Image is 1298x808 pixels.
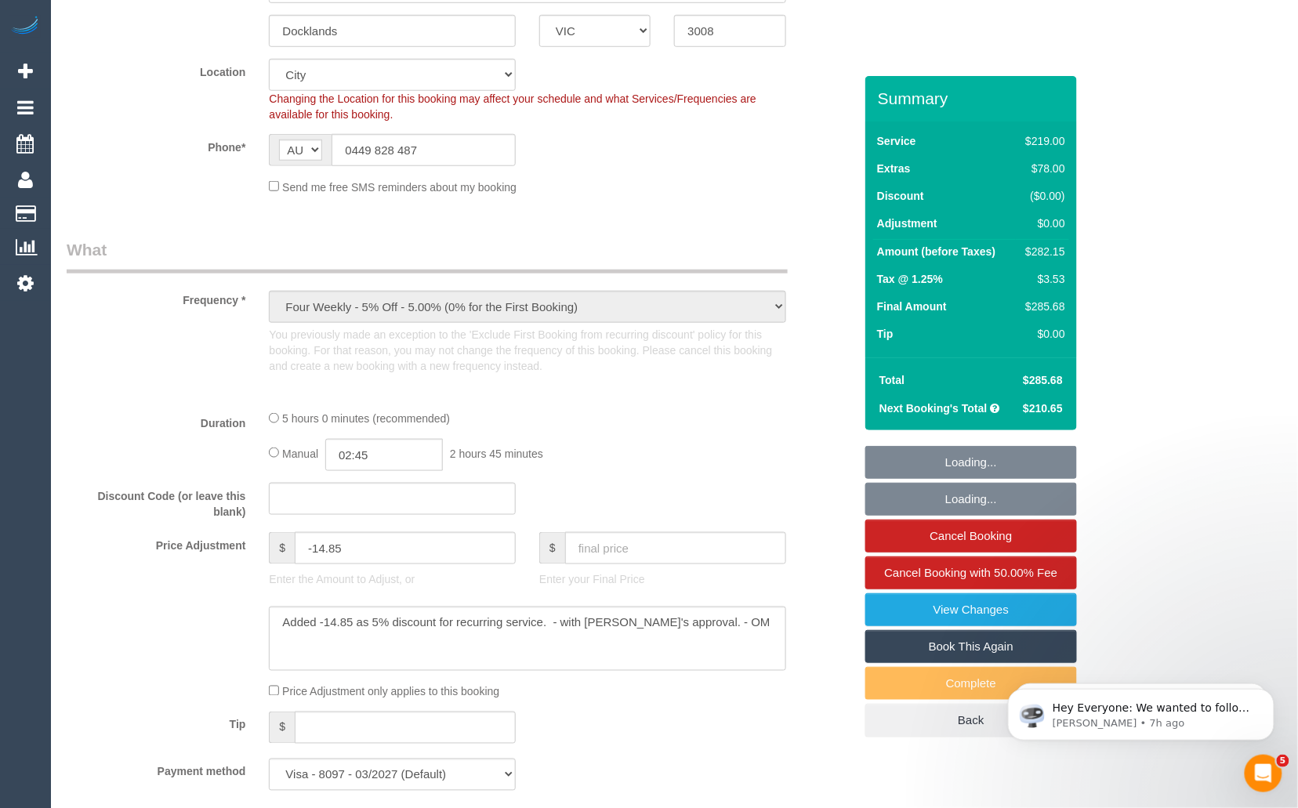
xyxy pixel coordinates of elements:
[9,16,41,38] img: Automaid Logo
[55,712,257,733] label: Tip
[282,686,499,698] span: Price Adjustment only applies to this booking
[55,759,257,780] label: Payment method
[539,532,565,564] span: $
[269,532,295,564] span: $
[984,656,1298,766] iframe: Intercom notifications message
[55,134,257,155] label: Phone*
[450,447,543,460] span: 2 hours 45 minutes
[1020,271,1065,287] div: $3.53
[55,532,257,553] label: Price Adjustment
[877,326,894,342] label: Tip
[1245,755,1282,792] iframe: Intercom live chat
[674,15,785,47] input: Post Code*
[1023,374,1063,386] span: $285.68
[269,92,756,121] span: Changing the Location for this booking may affect your schedule and what Services/Frequencies are...
[1023,402,1063,415] span: $210.65
[269,327,785,374] p: You previously made an exception to the 'Exclude First Booking from recurring discount' policy fo...
[879,374,905,386] strong: Total
[539,571,786,587] p: Enter your Final Price
[877,133,916,149] label: Service
[865,704,1077,737] a: Back
[878,89,1069,107] h3: Summary
[282,447,318,460] span: Manual
[865,520,1077,553] a: Cancel Booking
[68,45,268,214] span: Hey Everyone: We wanted to follow up and let you know we have been closely monitoring the account...
[1020,216,1065,231] div: $0.00
[1020,299,1065,314] div: $285.68
[282,181,517,194] span: Send me free SMS reminders about my booking
[332,134,516,166] input: Phone*
[269,712,295,744] span: $
[877,299,947,314] label: Final Amount
[269,571,516,587] p: Enter the Amount to Adjust, or
[269,15,516,47] input: Suburb*
[877,271,943,287] label: Tax @ 1.25%
[885,566,1058,579] span: Cancel Booking with 50.00% Fee
[879,402,988,415] strong: Next Booking's Total
[68,60,270,74] p: Message from Ellie, sent 7h ago
[877,188,924,204] label: Discount
[865,630,1077,663] a: Book This Again
[55,287,257,308] label: Frequency *
[1020,161,1065,176] div: $78.00
[565,532,786,564] input: final price
[1020,133,1065,149] div: $219.00
[67,238,788,274] legend: What
[865,556,1077,589] a: Cancel Booking with 50.00% Fee
[55,59,257,80] label: Location
[1020,188,1065,204] div: ($0.00)
[877,216,937,231] label: Adjustment
[55,483,257,520] label: Discount Code (or leave this blank)
[1020,244,1065,259] div: $282.15
[282,413,450,426] span: 5 hours 0 minutes (recommended)
[1277,755,1289,767] span: 5
[55,410,257,431] label: Duration
[865,593,1077,626] a: View Changes
[877,161,911,176] label: Extras
[1020,326,1065,342] div: $0.00
[877,244,995,259] label: Amount (before Taxes)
